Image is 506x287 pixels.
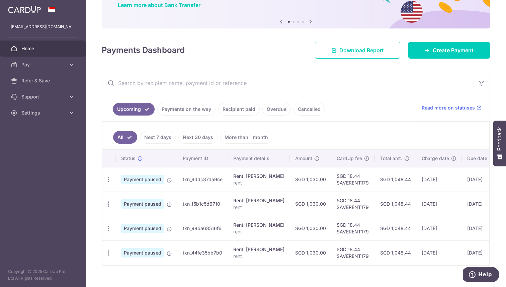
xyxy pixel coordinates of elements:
td: [DATE] [462,216,500,240]
td: txn_f5b1c5d6710 [177,192,228,216]
a: Next 30 days [178,131,218,144]
td: txn_44fe35bb7b0 [177,240,228,265]
p: rent [233,180,284,186]
td: SGD 18.44 SAVERENT179 [331,192,375,216]
a: Payments on the way [157,103,216,116]
a: Read more on statuses [422,104,482,111]
span: Due date [467,155,487,162]
td: [DATE] [416,216,462,240]
td: SGD 1,048.44 [375,167,416,192]
span: Payment paused [121,175,164,184]
span: Pay [21,61,66,68]
a: Next 7 days [140,131,176,144]
span: Settings [21,110,66,116]
td: [DATE] [416,192,462,216]
span: Feedback [497,127,503,151]
input: Search by recipient name, payment id or reference [102,72,474,94]
td: [DATE] [416,240,462,265]
div: Rent. [PERSON_NAME] [233,246,284,253]
td: SGD 1,030.00 [290,167,331,192]
img: CardUp [8,5,41,13]
span: Payment paused [121,224,164,233]
div: Rent. [PERSON_NAME] [233,222,284,228]
span: Status [121,155,136,162]
td: SGD 1,048.44 [375,192,416,216]
td: SGD 18.44 SAVERENT179 [331,167,375,192]
span: Payment paused [121,248,164,258]
td: SGD 1,030.00 [290,240,331,265]
a: Cancelled [293,103,325,116]
iframe: Opens a widget where you can find more information [463,267,499,284]
td: SGD 18.44 SAVERENT179 [331,216,375,240]
span: CardUp fee [337,155,362,162]
p: [EMAIL_ADDRESS][DOMAIN_NAME] [11,23,75,30]
span: Read more on statuses [422,104,475,111]
a: All [113,131,137,144]
h4: Payments Dashboard [102,44,185,56]
a: More than 1 month [220,131,272,144]
td: [DATE] [462,167,500,192]
a: Recipient paid [218,103,260,116]
a: Download Report [315,42,400,59]
th: Payment ID [177,150,228,167]
span: Payment paused [121,199,164,209]
td: [DATE] [462,192,500,216]
td: SGD 1,048.44 [375,216,416,240]
a: Overdue [262,103,291,116]
th: Payment details [228,150,290,167]
td: SGD 18.44 SAVERENT179 [331,240,375,265]
button: Feedback - Show survey [493,121,506,166]
span: Home [21,45,66,52]
a: Learn more about Bank Transfer [118,2,200,8]
span: Total amt. [380,155,402,162]
span: Support [21,93,66,100]
td: [DATE] [416,167,462,192]
td: SGD 1,030.00 [290,192,331,216]
span: Charge date [422,155,449,162]
p: rent [233,253,284,260]
span: Amount [295,155,312,162]
td: [DATE] [462,240,500,265]
p: rent [233,204,284,211]
span: Create Payment [433,46,474,54]
a: Create Payment [408,42,490,59]
a: Upcoming [113,103,155,116]
span: Refer & Save [21,77,66,84]
td: txn_98ba68516f6 [177,216,228,240]
div: Rent. [PERSON_NAME] [233,197,284,204]
td: txn_6ddc37da9ce [177,167,228,192]
td: SGD 1,048.44 [375,240,416,265]
span: Download Report [339,46,384,54]
div: Rent. [PERSON_NAME] [233,173,284,180]
p: rent [233,228,284,235]
td: SGD 1,030.00 [290,216,331,240]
